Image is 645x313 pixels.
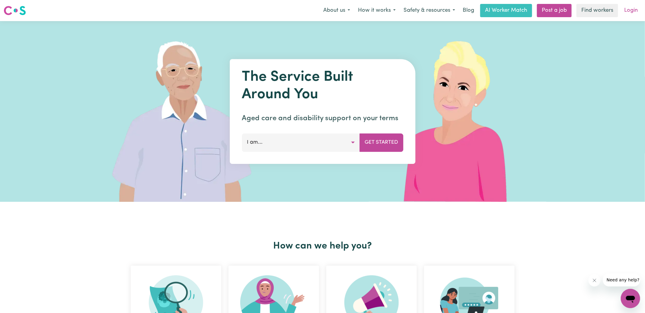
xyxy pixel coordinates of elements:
iframe: Button to launch messaging window [621,289,640,308]
h1: The Service Built Around You [242,69,403,103]
img: Careseekers logo [4,5,26,16]
a: Login [621,4,641,17]
a: Blog [459,4,478,17]
a: Find workers [576,4,618,17]
button: How it works [354,4,400,17]
iframe: Message from company [603,273,640,286]
h2: How can we help you? [127,240,518,252]
button: Get Started [359,133,403,152]
iframe: Close message [589,274,601,286]
button: Safety & resources [400,4,459,17]
button: I am... [242,133,360,152]
a: Careseekers logo [4,4,26,17]
a: AI Worker Match [480,4,532,17]
a: Post a job [537,4,572,17]
p: Aged care and disability support on your terms [242,113,403,124]
button: About us [319,4,354,17]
